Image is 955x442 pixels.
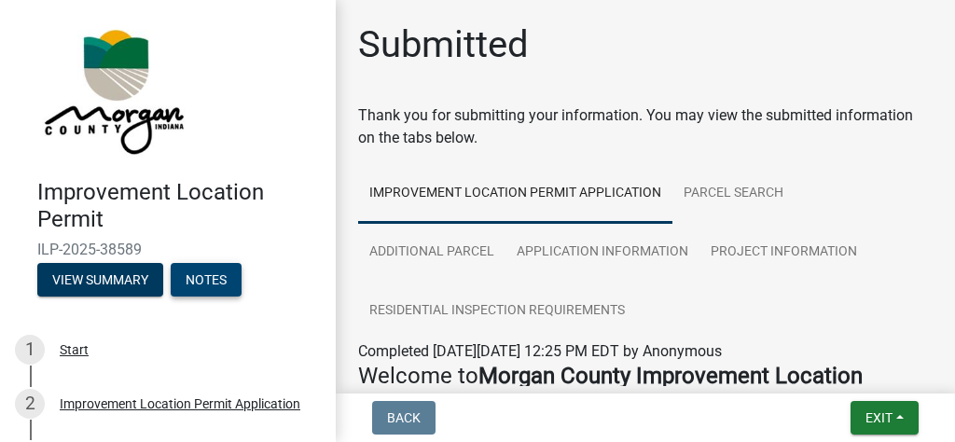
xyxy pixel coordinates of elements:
[60,343,89,356] div: Start
[37,20,187,159] img: Morgan County, Indiana
[358,363,933,417] h4: Welcome to
[358,164,672,224] a: Improvement Location Permit Application
[372,401,436,435] button: Back
[358,223,505,283] a: ADDITIONAL PARCEL
[171,273,242,288] wm-modal-confirm: Notes
[358,22,529,67] h1: Submitted
[15,389,45,419] div: 2
[699,223,868,283] a: Project Information
[358,282,636,341] a: Residential Inspection Requirements
[37,273,163,288] wm-modal-confirm: Summary
[358,363,863,416] strong: Morgan County Improvement Location Permit Application
[60,397,300,410] div: Improvement Location Permit Application
[37,179,321,233] h4: Improvement Location Permit
[672,164,795,224] a: Parcel search
[37,241,298,258] span: ILP-2025-38589
[865,410,893,425] span: Exit
[387,410,421,425] span: Back
[171,263,242,297] button: Notes
[358,342,722,360] span: Completed [DATE][DATE] 12:25 PM EDT by Anonymous
[15,335,45,365] div: 1
[851,401,919,435] button: Exit
[505,223,699,283] a: Application Information
[358,104,933,149] div: Thank you for submitting your information. You may view the submitted information on the tabs below.
[37,263,163,297] button: View Summary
